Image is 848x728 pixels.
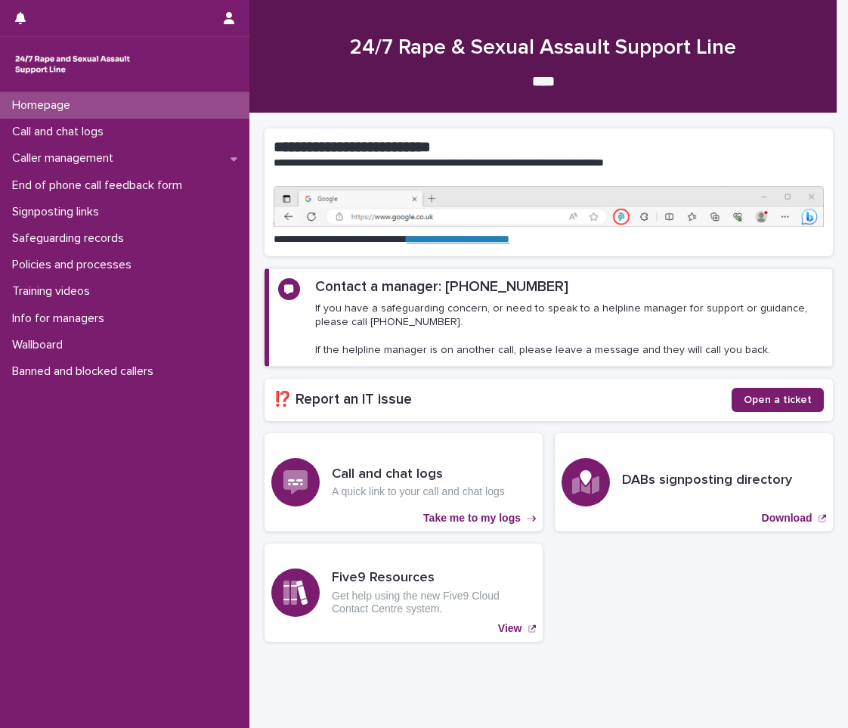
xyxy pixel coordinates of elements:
p: Info for managers [6,311,116,326]
p: Get help using the new Five9 Cloud Contact Centre system. [332,590,536,615]
p: If you have a safeguarding concern, or need to speak to a helpline manager for support or guidanc... [315,302,823,357]
h2: ⁉️ Report an IT issue [274,391,732,408]
a: Open a ticket [732,388,824,412]
img: rhQMoQhaT3yELyF149Cw [12,49,133,79]
span: Open a ticket [744,395,812,405]
p: Download [762,512,812,525]
p: A quick link to your call and chat logs [332,485,505,498]
p: End of phone call feedback form [6,178,194,193]
h2: Contact a manager: [PHONE_NUMBER] [315,278,568,296]
a: View [265,544,543,642]
h1: 24/7 Rape & Sexual Assault Support Line [265,36,822,61]
p: Call and chat logs [6,125,116,139]
p: Policies and processes [6,258,144,272]
p: Homepage [6,98,82,113]
p: Safeguarding records [6,231,136,246]
p: Training videos [6,284,102,299]
p: Take me to my logs [423,512,521,525]
a: Download [555,433,833,531]
p: Banned and blocked callers [6,364,166,379]
h3: Call and chat logs [332,466,505,483]
p: View [498,622,522,635]
h3: Five9 Resources [332,570,536,587]
h3: DABs signposting directory [622,472,792,489]
p: Signposting links [6,205,111,219]
p: Wallboard [6,338,75,352]
p: Caller management [6,151,125,166]
img: https%3A%2F%2Fcdn.document360.io%2F0deca9d6-0dac-4e56-9e8f-8d9979bfce0e%2FImages%2FDocumentation%... [274,186,824,228]
a: Take me to my logs [265,433,543,531]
